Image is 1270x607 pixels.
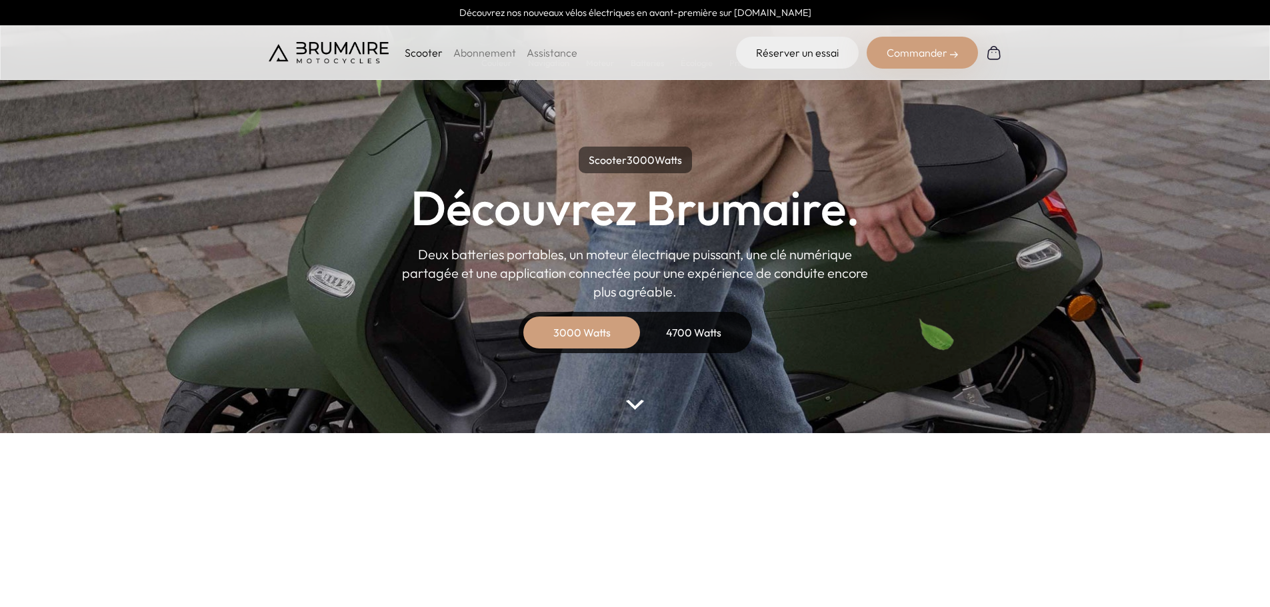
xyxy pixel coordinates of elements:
p: Scooter Watts [579,147,692,173]
p: Deux batteries portables, un moteur électrique puissant, une clé numérique partagée et une applic... [402,245,869,301]
img: arrow-bottom.png [626,400,643,410]
div: 4700 Watts [641,316,747,348]
img: Panier [986,45,1002,61]
div: Commander [867,37,978,69]
span: 3000 [627,153,655,167]
a: Assistance [527,46,577,59]
h1: Découvrez Brumaire. [411,184,860,232]
img: Brumaire Motocycles [269,42,389,63]
a: Réserver un essai [736,37,859,69]
div: 3000 Watts [529,316,635,348]
a: Abonnement [453,46,516,59]
p: Scooter [405,45,443,61]
img: right-arrow-2.png [950,51,958,59]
